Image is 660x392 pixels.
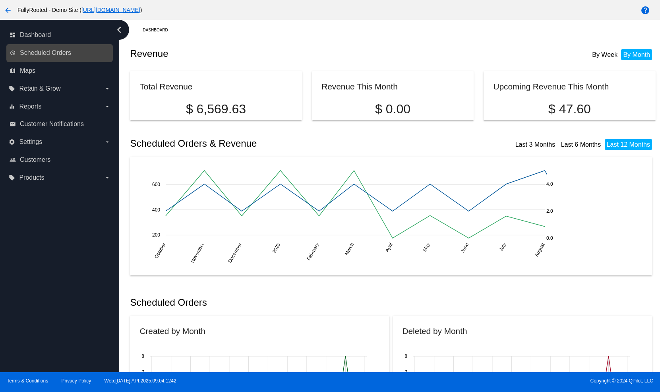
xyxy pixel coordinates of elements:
[19,138,42,146] span: Settings
[321,82,398,91] h2: Revenue This Month
[498,242,507,252] text: July
[9,175,15,181] i: local_offer
[20,156,50,163] span: Customers
[19,103,41,110] span: Reports
[546,181,553,186] text: 4.0
[534,242,546,258] text: August
[590,49,619,60] li: By Week
[515,141,555,148] a: Last 3 Months
[405,370,407,375] text: 7
[607,141,650,148] a: Last 12 Months
[10,121,16,127] i: email
[113,23,126,36] i: chevron_left
[105,378,176,384] a: Web:[DATE] API:2025.09.04.1242
[337,378,653,384] span: Copyright © 2024 QPilot, LLC
[143,24,175,36] a: Dashboard
[20,120,84,128] span: Customer Notifications
[405,353,407,359] text: 8
[10,64,110,77] a: map Maps
[384,242,394,253] text: April
[546,208,553,213] text: 2.0
[10,153,110,166] a: people_outline Customers
[81,7,140,13] a: [URL][DOMAIN_NAME]
[139,326,205,336] h2: Created by Month
[227,242,243,264] text: December
[20,31,51,39] span: Dashboard
[152,181,160,187] text: 600
[306,242,320,261] text: February
[19,85,60,92] span: Retain & Grow
[10,157,16,163] i: people_outline
[344,242,355,256] text: March
[9,103,15,110] i: equalizer
[104,175,110,181] i: arrow_drop_down
[130,297,393,308] h2: Scheduled Orders
[493,82,609,91] h2: Upcoming Revenue This Month
[152,207,160,212] text: 400
[10,50,16,56] i: update
[17,7,142,13] span: FullyRooted - Demo Site ( )
[10,118,110,130] a: email Customer Notifications
[9,85,15,92] i: local_offer
[546,235,553,241] text: 0.0
[3,6,13,15] mat-icon: arrow_back
[621,49,652,60] li: By Month
[152,232,160,238] text: 200
[154,242,167,259] text: October
[62,378,91,384] a: Privacy Policy
[493,102,646,116] p: $ 47.60
[10,68,16,74] i: map
[20,49,71,56] span: Scheduled Orders
[9,139,15,145] i: settings
[142,353,145,359] text: 8
[10,29,110,41] a: dashboard Dashboard
[321,102,464,116] p: $ 0.00
[104,103,110,110] i: arrow_drop_down
[130,138,393,149] h2: Scheduled Orders & Revenue
[10,32,16,38] i: dashboard
[104,139,110,145] i: arrow_drop_down
[460,242,470,254] text: June
[142,370,145,375] text: 7
[7,378,48,384] a: Terms & Conditions
[561,141,601,148] a: Last 6 Months
[104,85,110,92] i: arrow_drop_down
[271,242,282,254] text: 2025
[19,174,44,181] span: Products
[139,102,292,116] p: $ 6,569.63
[641,6,650,15] mat-icon: help
[190,242,205,264] text: November
[139,82,192,91] h2: Total Revenue
[130,48,393,59] h2: Revenue
[403,326,467,336] h2: Deleted by Month
[10,47,110,59] a: update Scheduled Orders
[20,67,35,74] span: Maps
[422,242,431,252] text: May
